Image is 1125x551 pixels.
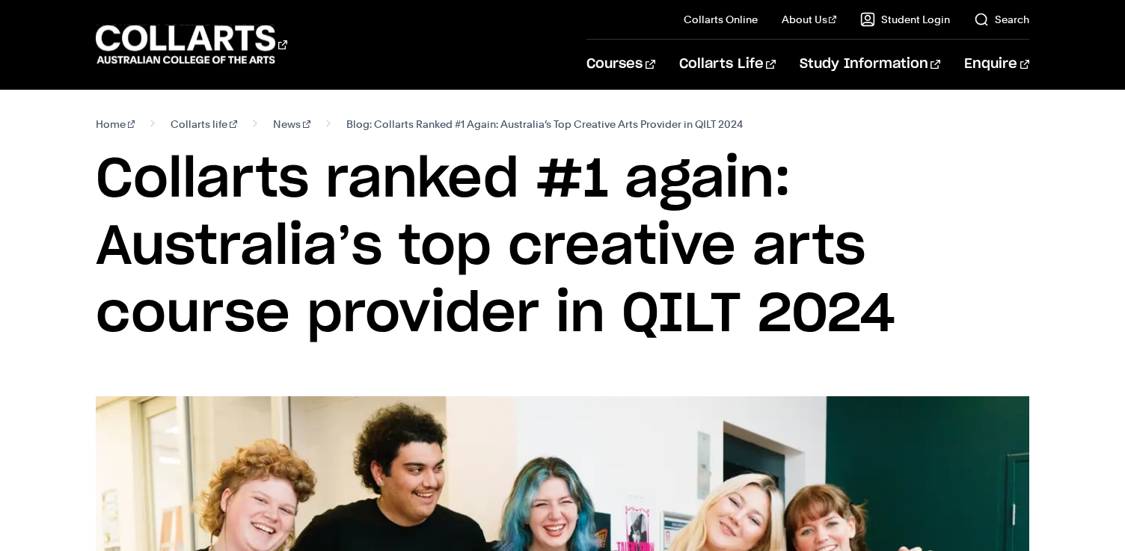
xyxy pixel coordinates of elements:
a: Collarts Life [679,40,776,89]
div: Go to homepage [96,23,287,66]
a: Enquire [964,40,1029,89]
a: Home [96,114,135,135]
a: Collarts life [171,114,237,135]
h1: Collarts ranked #1 again: Australia’s top creative arts course provider in QILT 2024 [96,147,1029,348]
a: About Us [782,12,837,27]
a: Search [974,12,1029,27]
a: Collarts Online [684,12,758,27]
a: Study Information [800,40,940,89]
a: News [273,114,310,135]
a: Student Login [860,12,950,27]
span: Blog: Collarts Ranked #1 Again: Australia’s Top Creative Arts Provider in QILT 2024 [346,114,743,135]
a: Courses [586,40,655,89]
